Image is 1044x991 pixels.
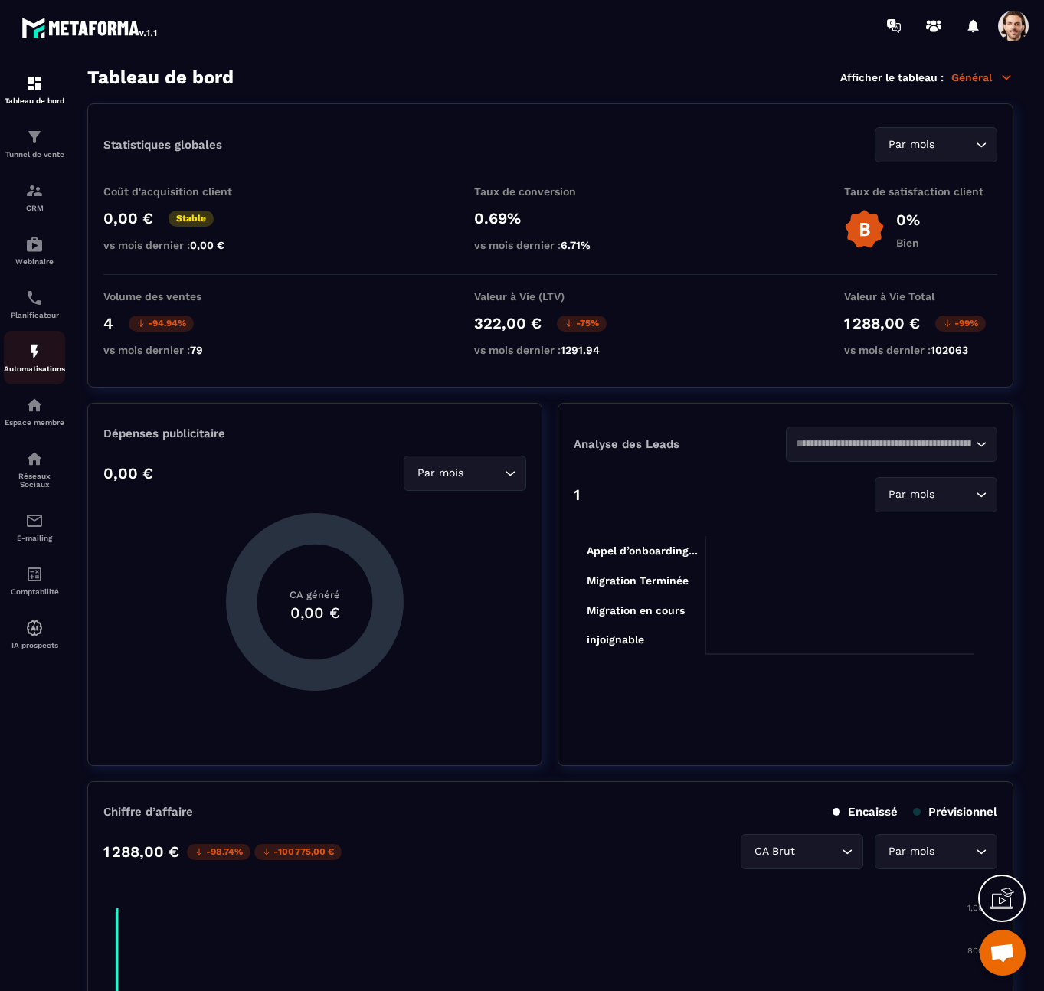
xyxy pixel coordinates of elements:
p: Réseaux Sociaux [4,472,65,489]
p: -100 775,00 € [254,844,342,860]
p: -75% [557,316,607,332]
input: Search for option [938,136,972,153]
p: 0% [896,211,920,229]
p: -99% [935,316,986,332]
img: formation [25,182,44,200]
input: Search for option [466,465,501,482]
img: b-badge-o.b3b20ee6.svg [844,209,885,250]
p: Tableau de bord [4,96,65,105]
img: automations [25,342,44,361]
div: Search for option [875,834,997,869]
div: Search for option [404,456,526,491]
img: social-network [25,450,44,468]
img: accountant [25,565,44,584]
p: Encaissé [833,805,898,819]
span: Par mois [885,843,938,860]
p: 0,00 € [103,464,153,482]
a: schedulerschedulerPlanificateur [4,277,65,331]
p: E-mailing [4,534,65,542]
p: Coût d'acquisition client [103,185,257,198]
div: Search for option [875,477,997,512]
p: Chiffre d’affaire [103,805,193,819]
tspan: Migration Terminée [587,574,689,587]
div: Search for option [741,834,863,869]
img: automations [25,619,44,637]
tspan: 800 [967,946,983,956]
span: 102063 [931,344,968,356]
p: -98.74% [187,844,250,860]
p: Dépenses publicitaire [103,427,526,440]
p: Bien [896,237,920,249]
span: CA Brut [751,843,798,860]
div: Search for option [875,127,997,162]
p: Automatisations [4,365,65,373]
p: 4 [103,314,113,332]
a: automationsautomationsWebinaire [4,224,65,277]
p: 0.69% [474,209,627,227]
p: vs mois dernier : [103,344,257,356]
p: Espace membre [4,418,65,427]
tspan: Appel d’onboarding... [587,545,698,558]
p: Taux de conversion [474,185,627,198]
tspan: injoignable [587,633,644,646]
p: 0,00 € [103,209,153,227]
p: Afficher le tableau : [840,71,944,83]
p: Analyse des Leads [574,437,786,451]
p: 322,00 € [474,314,542,332]
img: formation [25,74,44,93]
input: Search for option [796,436,973,453]
p: 1 [574,486,580,504]
p: Webinaire [4,257,65,266]
img: automations [25,235,44,253]
p: Volume des ventes [103,290,257,303]
tspan: Migration en cours [587,604,685,617]
img: logo [21,14,159,41]
p: Statistiques globales [103,138,222,152]
img: email [25,512,44,530]
span: 79 [190,344,203,356]
span: 0,00 € [190,239,224,251]
p: Taux de satisfaction client [844,185,997,198]
tspan: 1,000 [967,903,989,913]
span: Par mois [885,136,938,153]
span: 6.71% [561,239,591,251]
p: Valeur à Vie (LTV) [474,290,627,303]
p: Planificateur [4,311,65,319]
h3: Tableau de bord [87,67,234,88]
a: formationformationTableau de bord [4,63,65,116]
p: Tunnel de vente [4,150,65,159]
p: Prévisionnel [913,805,997,819]
a: formationformationCRM [4,170,65,224]
img: automations [25,396,44,414]
a: automationsautomationsEspace membre [4,384,65,438]
span: Par mois [414,465,466,482]
p: vs mois dernier : [474,239,627,251]
div: Search for option [786,427,998,462]
input: Search for option [798,843,838,860]
a: emailemailE-mailing [4,500,65,554]
a: accountantaccountantComptabilité [4,554,65,607]
a: automationsautomationsAutomatisations [4,331,65,384]
p: Général [951,70,1013,84]
p: Comptabilité [4,587,65,596]
p: Stable [169,211,214,227]
a: formationformationTunnel de vente [4,116,65,170]
span: 1291.94 [561,344,600,356]
input: Search for option [938,843,972,860]
p: CRM [4,204,65,212]
p: vs mois dernier : [474,344,627,356]
p: vs mois dernier : [844,344,997,356]
img: scheduler [25,289,44,307]
p: vs mois dernier : [103,239,257,251]
img: formation [25,128,44,146]
span: Par mois [885,486,938,503]
p: 1 288,00 € [844,314,920,332]
p: Valeur à Vie Total [844,290,997,303]
p: -94.94% [129,316,194,332]
a: social-networksocial-networkRéseaux Sociaux [4,438,65,500]
p: 1 288,00 € [103,842,179,861]
p: IA prospects [4,641,65,649]
a: Open chat [980,930,1026,976]
input: Search for option [938,486,972,503]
